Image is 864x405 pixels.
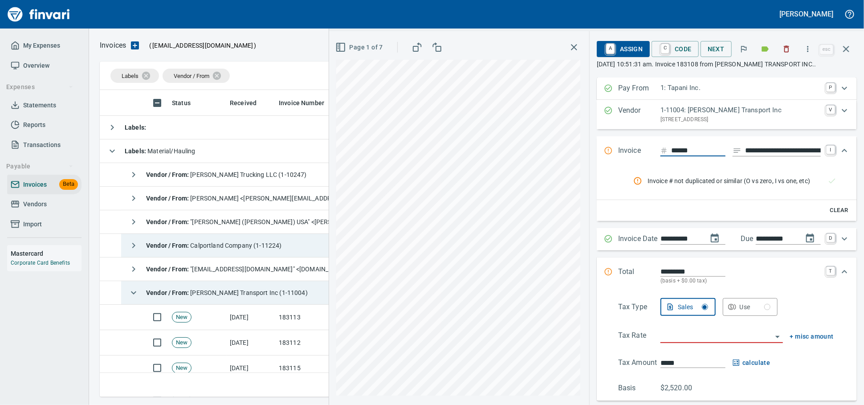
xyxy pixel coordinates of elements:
button: Page 1 of 7 [334,39,387,56]
a: T [826,266,835,275]
button: Expenses [3,79,77,95]
p: Tax Type [618,302,660,316]
a: D [826,233,835,242]
span: Close invoice [818,38,857,60]
p: Due [741,233,783,244]
p: Pay From [618,83,660,94]
span: Invoice # not duplicated or similar (O vs zero, I vs one, etc) [648,176,828,185]
button: [PERSON_NAME] [778,7,835,21]
button: change due date [799,228,821,249]
td: 183115 [275,356,342,381]
span: My Expenses [23,40,60,51]
p: Tax Rate [618,330,660,343]
span: Invoice Number [279,98,324,108]
span: "[EMAIL_ADDRESS][DOMAIN_NAME]" <[DOMAIN_NAME][EMAIL_ADDRESS][DOMAIN_NAME]> [146,266,452,273]
span: [PERSON_NAME] <[PERSON_NAME][EMAIL_ADDRESS][DOMAIN_NAME]> [146,195,396,202]
button: change date [704,228,725,249]
span: Calportland Company (1-11224) [146,242,282,249]
strong: Vendor / From : [146,242,190,249]
span: New [172,339,191,347]
td: 183113 [275,305,342,330]
h6: Mastercard [11,249,82,258]
a: Statements [7,95,82,115]
td: 183112 [275,330,342,356]
span: Invoice Number [279,98,336,108]
span: New [172,313,191,322]
span: [PERSON_NAME] Trucking LLC (1-10247) [146,171,307,178]
button: Labels [755,39,775,59]
button: Discard [777,39,796,59]
button: Flag [734,39,754,59]
a: Reports [7,115,82,135]
p: Total [618,266,660,286]
span: [PERSON_NAME] Transport Inc (1-11004) [146,289,308,296]
span: Material/Hauling [125,147,196,155]
span: Received [230,98,257,108]
td: [DATE] [226,356,275,381]
p: Invoice Date [618,233,660,245]
p: Invoice [618,145,660,157]
div: Expand [597,100,857,129]
span: Assign [604,41,643,57]
a: V [826,105,835,114]
a: Overview [7,56,82,76]
button: Use [723,298,778,316]
span: [EMAIL_ADDRESS][DOMAIN_NAME] [151,41,254,50]
div: Expand [597,228,857,250]
button: More [798,39,818,59]
button: + misc amount [790,331,834,342]
td: [DATE] [226,305,275,330]
span: Statements [23,100,56,111]
button: Next [701,41,732,57]
nav: breadcrumb [100,40,126,51]
a: Transactions [7,135,82,155]
button: Upload an Invoice [126,40,144,51]
p: Invoices [100,40,126,51]
a: InvoicesBeta [7,175,82,195]
span: Overview [23,60,49,71]
button: CCode [652,41,699,57]
button: AAssign [597,41,650,57]
div: Expand [597,78,857,100]
span: Import [23,219,42,230]
button: calculate [733,357,770,368]
span: Invoices [23,179,47,190]
span: New [172,364,191,372]
span: Status [172,98,202,108]
strong: Vendor / From : [146,195,190,202]
div: Sales [678,302,708,313]
span: "[PERSON_NAME] ([PERSON_NAME]) USA" <[PERSON_NAME][EMAIL_ADDRESS][PERSON_NAME][DOMAIN_NAME]> [146,218,515,225]
p: Tax Amount [618,357,660,368]
strong: Labels : [125,124,146,131]
svg: Invoice description [733,146,742,155]
div: Expand [597,258,857,295]
p: $2,520.00 [660,383,703,393]
span: Labels [122,73,139,79]
span: Expenses [6,82,73,93]
a: A [606,44,615,53]
p: [STREET_ADDRESS] [660,115,821,124]
span: Vendors [23,199,47,210]
button: Clear [825,204,853,217]
a: esc [820,45,833,54]
strong: Vendor / From : [146,289,190,296]
button: Payable [3,158,77,175]
span: Beta [59,179,78,189]
p: (basis + $0.00 tax) [660,277,821,286]
div: Expand [597,136,857,166]
p: Basis [618,383,660,393]
svg: Invoice number [660,145,668,156]
span: Status [172,98,191,108]
img: Finvari [5,4,72,25]
p: 1: Tapani Inc. [660,83,821,93]
div: Use [740,302,771,313]
p: Vendor [618,105,660,124]
span: Next [708,44,725,55]
a: I [826,145,835,154]
strong: Vendor / From : [146,171,190,178]
a: C [661,44,669,53]
div: Expand [597,166,857,221]
a: Import [7,214,82,234]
